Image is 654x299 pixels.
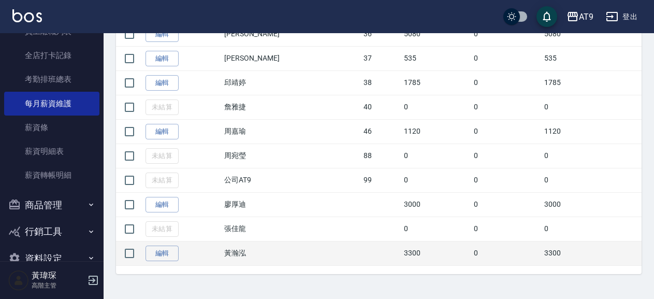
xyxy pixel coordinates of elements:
[12,9,42,22] img: Logo
[542,168,642,192] td: 0
[471,70,542,95] td: 0
[471,95,542,119] td: 0
[4,92,99,116] a: 每月薪資維護
[401,144,472,168] td: 0
[32,281,84,290] p: 高階主管
[146,26,179,42] a: 編輯
[401,46,472,70] td: 535
[4,218,99,245] button: 行銷工具
[4,192,99,219] button: 商品管理
[222,95,360,119] td: 詹雅捷
[471,46,542,70] td: 0
[542,46,642,70] td: 535
[401,168,472,192] td: 0
[4,67,99,91] a: 考勤排班總表
[542,144,642,168] td: 0
[361,119,401,144] td: 46
[361,46,401,70] td: 37
[222,46,360,70] td: [PERSON_NAME]
[401,70,472,95] td: 1785
[401,192,472,217] td: 3000
[542,70,642,95] td: 1785
[471,144,542,168] td: 0
[222,192,360,217] td: 廖厚迪
[471,241,542,265] td: 0
[222,119,360,144] td: 周嘉瑜
[4,116,99,139] a: 薪資條
[542,192,642,217] td: 3000
[146,51,179,67] a: 編輯
[146,197,179,213] a: 編輯
[4,139,99,163] a: 薪資明細表
[536,6,557,27] button: save
[542,241,642,265] td: 3300
[401,22,472,46] td: 5080
[361,22,401,46] td: 36
[222,241,360,265] td: 黃瀚泓
[361,70,401,95] td: 38
[361,95,401,119] td: 40
[471,22,542,46] td: 0
[471,168,542,192] td: 0
[542,119,642,144] td: 1120
[4,245,99,272] button: 資料設定
[146,75,179,91] a: 編輯
[146,124,179,140] a: 編輯
[562,6,598,27] button: AT9
[222,217,360,241] td: 張佳龍
[471,119,542,144] td: 0
[361,144,401,168] td: 88
[222,70,360,95] td: 邱靖婷
[222,22,360,46] td: [PERSON_NAME]
[602,7,642,26] button: 登出
[401,217,472,241] td: 0
[579,10,593,23] div: AT9
[222,168,360,192] td: 公司AT9
[542,22,642,46] td: 5080
[471,192,542,217] td: 0
[542,217,642,241] td: 0
[542,95,642,119] td: 0
[401,95,472,119] td: 0
[146,246,179,262] a: 編輯
[4,44,99,67] a: 全店打卡記錄
[8,270,29,291] img: Person
[401,241,472,265] td: 3300
[401,119,472,144] td: 1120
[4,163,99,187] a: 薪資轉帳明細
[222,144,360,168] td: 周宛瑩
[361,168,401,192] td: 99
[471,217,542,241] td: 0
[32,270,84,281] h5: 黃瑋琛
